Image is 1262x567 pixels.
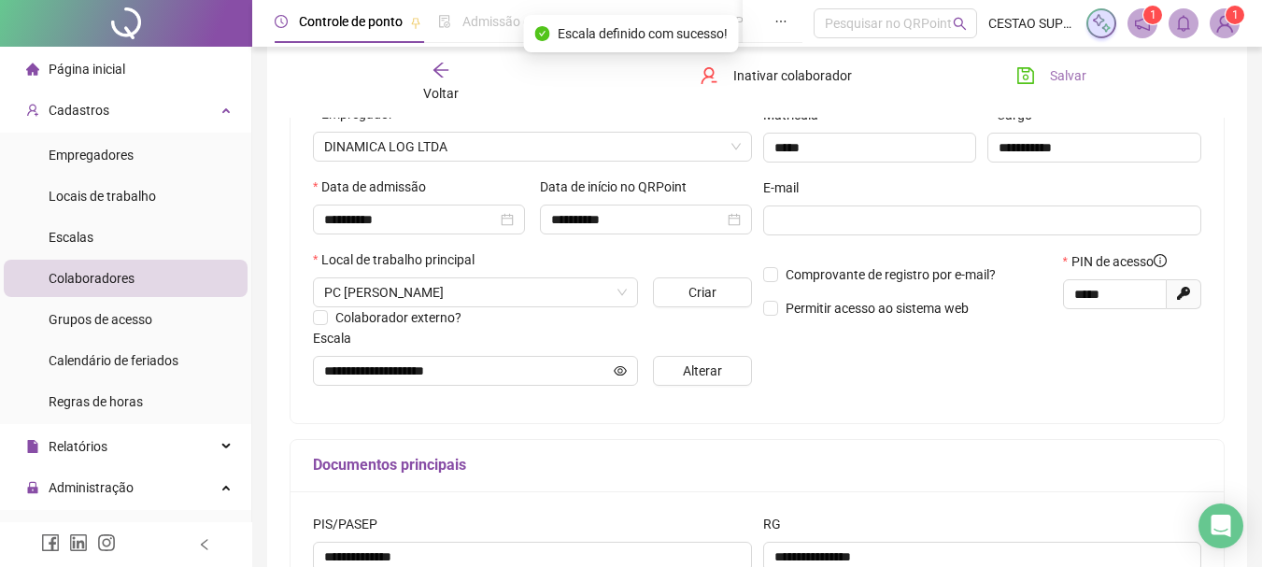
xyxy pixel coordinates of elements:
h5: Documentos principais [313,454,1201,476]
span: pushpin [410,17,421,28]
span: Alterar [683,361,722,381]
span: PC AMADEU NOGUEIRA CAMPOS [324,278,627,306]
span: user-delete [700,66,718,85]
span: Página inicial [49,62,125,77]
button: Inativar colaborador [686,61,866,91]
span: Escalas [49,230,93,245]
span: Regras de horas [49,394,143,409]
span: Cadastros [49,103,109,118]
span: ellipsis [774,15,787,28]
span: PIN de acesso [1071,251,1167,272]
button: Alterar [653,356,751,386]
span: Locais de trabalho [49,189,156,204]
span: Calendário de feriados [49,353,178,368]
span: CESTAO SUPERMERCADOS [988,13,1075,34]
span: Salvar [1050,65,1086,86]
span: Permitir acesso ao sistema web [786,301,969,316]
span: arrow-left [432,61,450,79]
div: Open Intercom Messenger [1198,503,1243,548]
label: Escala [313,328,363,348]
sup: Atualize o seu contato no menu Meus Dados [1226,6,1244,24]
span: info-circle [1154,254,1167,267]
span: facebook [41,533,60,552]
label: Data de admissão [313,177,438,197]
span: check-circle [535,26,550,41]
span: Gestão de férias [600,14,694,29]
span: Grupos de acesso [49,312,152,327]
span: Criar [688,282,716,303]
span: bell [1175,15,1192,32]
span: instagram [97,533,116,552]
span: user-add [26,104,39,117]
button: Criar [653,277,751,307]
span: file [26,440,39,453]
sup: 1 [1143,6,1162,24]
span: 1 [1150,8,1156,21]
label: RG [763,514,793,534]
span: Inativar colaborador [733,65,852,86]
label: E-mail [763,177,811,198]
span: notification [1134,15,1151,32]
span: left [198,538,211,551]
span: Empregadores [49,148,134,163]
span: lock [26,481,39,494]
span: home [26,63,39,76]
span: Escala definido com sucesso! [558,23,728,44]
img: 84849 [1211,9,1239,37]
span: Comprovante de registro por e-mail? [786,267,996,282]
span: Colaboradores [49,271,135,286]
span: Colaborador externo? [335,310,461,325]
span: file-done [438,15,451,28]
span: Relatórios [49,439,107,454]
span: Administração [49,480,134,495]
span: DINAMICA LOG LTDA [324,133,741,161]
span: linkedin [69,533,88,552]
span: Controle de ponto [299,14,403,29]
button: Salvar [1002,61,1100,91]
span: Admissão digital [462,14,559,29]
img: sparkle-icon.fc2bf0ac1784a2077858766a79e2daf3.svg [1091,13,1112,34]
span: eye [614,364,627,377]
label: PIS/PASEP [313,514,390,534]
span: save [1016,66,1035,85]
span: search [953,17,967,31]
span: Voltar [423,86,459,101]
span: 1 [1232,8,1239,21]
span: clock-circle [275,15,288,28]
label: Local de trabalho principal [313,249,487,270]
span: Painel do DP [735,14,808,29]
label: Data de início no QRPoint [540,177,699,197]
